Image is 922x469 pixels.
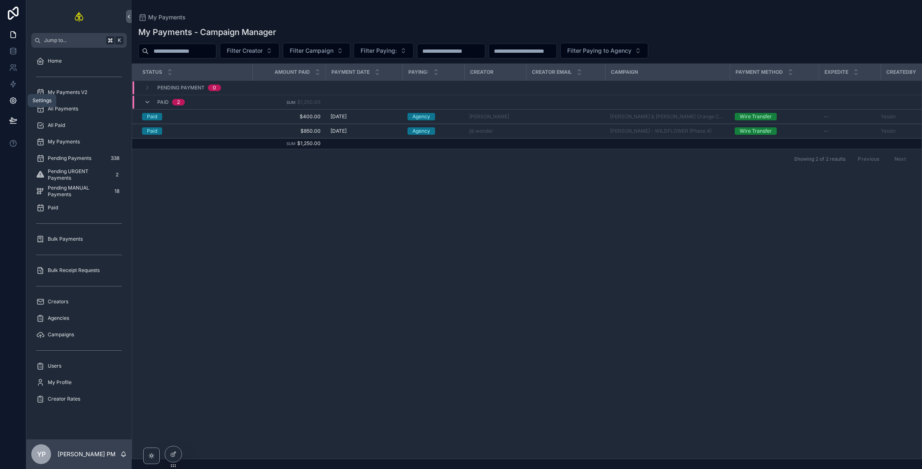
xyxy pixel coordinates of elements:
a: Bulk Payments [31,232,127,246]
a: Users [31,359,127,373]
span: Jump to... [44,37,103,44]
a: -- [824,128,875,134]
a: [DATE] [331,128,398,134]
span: [DATE] [331,113,347,120]
span: [DATE] [331,128,347,134]
button: Select Button [560,43,648,59]
span: $1,250.00 [297,99,321,105]
a: Wire Transfer [735,113,814,120]
a: Yassin [881,128,896,134]
img: App logo [74,10,84,23]
span: -- [824,128,829,134]
a: Wire Transfer [735,127,814,135]
span: Payment Date [331,69,370,75]
span: Bulk Payments [48,236,83,242]
span: Pending Payment [157,84,205,91]
span: CreatedBy [886,69,916,75]
div: Agency [412,113,430,120]
div: Paid [147,113,157,120]
div: 0 [213,84,216,91]
span: My Payments [148,13,186,21]
span: Status [142,69,162,75]
a: [PERSON_NAME] & [PERSON_NAME] Orange County - Rearrange My World [610,113,725,120]
a: All Payments [31,101,127,116]
span: Filter Paying to Agency [567,47,631,55]
div: Paid [147,127,157,135]
span: Paid [48,204,58,211]
span: Pending MANUAL Payments [48,185,109,198]
span: Agencies [48,315,69,321]
a: [PERSON_NAME] - WILDFLOWER (Phase 4) [610,128,725,134]
span: Creator Email [532,69,572,75]
span: Payment Method [736,69,783,75]
small: Sum [286,100,296,105]
a: Paid [142,127,247,135]
a: Creator Rates [31,392,127,406]
span: Home [48,58,62,64]
span: Expedite [824,69,848,75]
span: Campaigns [48,331,74,338]
span: -- [824,113,829,120]
span: Paid [157,99,169,106]
div: 18 [112,186,122,196]
span: Filter Creator [227,47,263,55]
span: Pending Payments [48,155,91,162]
a: All Paid [31,118,127,133]
a: Campaigns [31,327,127,342]
span: Filter Campaign [290,47,333,55]
a: Bulk Receipt Requests [31,263,127,278]
span: [PERSON_NAME] [469,113,509,120]
span: Bulk Receipt Requests [48,267,100,274]
span: Paying: [408,69,428,75]
small: Sum [286,141,296,146]
span: Users [48,363,61,369]
span: $1,250.00 [297,140,321,146]
a: My Payments V2 [31,85,127,100]
div: scrollable content [26,48,132,417]
a: Paid [31,200,127,215]
span: Campaign [611,69,638,75]
a: Pending Payments338 [31,151,127,166]
div: 2 [177,99,180,106]
span: Pending URGENT Payments [48,168,109,181]
span: Creators [48,298,68,305]
span: Creator Rates [48,396,80,402]
a: Pending MANUAL Payments18 [31,184,127,199]
a: [PERSON_NAME] - WILDFLOWER (Phase 4) [610,128,712,134]
p: [PERSON_NAME] PM [58,450,116,458]
span: All Paid [48,122,65,129]
div: Settings [33,97,51,104]
div: 2 [112,170,122,180]
a: My Payments [138,13,186,21]
div: Wire Transfer [740,127,772,135]
a: Yassin [881,113,896,120]
a: Creators [31,294,127,309]
a: -- [824,113,875,120]
a: jiji.wonder [469,128,493,134]
a: Agency [407,113,459,120]
a: $400.00 [257,113,321,120]
a: Agencies [31,311,127,326]
h1: My Payments - Campaign Manager [138,26,276,38]
span: All Payments [48,106,78,112]
span: YP [37,449,46,459]
a: Pending URGENT Payments2 [31,167,127,182]
a: My Profile [31,375,127,390]
span: Filter Paying: [361,47,397,55]
button: Select Button [283,43,350,59]
a: Agency [407,127,459,135]
span: Creator [470,69,494,75]
button: Select Button [354,43,414,59]
a: [DATE] [331,113,398,120]
a: Paid [142,113,247,120]
div: Agency [412,127,430,135]
span: My Payments [48,138,80,145]
a: jiji.wonder [469,128,521,134]
a: Home [31,54,127,68]
span: My Profile [48,379,72,386]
